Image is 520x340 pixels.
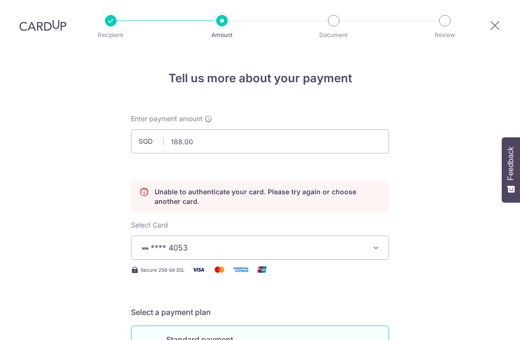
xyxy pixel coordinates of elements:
[155,187,381,206] p: Unable to authenticate your card. Please try again or choose another card.
[298,30,369,40] p: Document
[141,266,185,274] span: Secure 256-bit SSL
[139,245,151,252] img: VISA
[502,137,520,202] button: Feedback - Show survey
[131,70,389,87] h4: Tell us more about your payment
[131,306,389,318] h5: Select a payment plan
[139,137,164,146] span: SGD
[231,264,250,276] img: American Express
[507,147,515,180] span: Feedback
[409,30,481,40] p: Review
[19,20,66,31] img: CardUp
[186,30,258,40] p: Amount
[131,129,389,153] input: 0.00
[75,30,146,40] p: Recipient
[458,311,510,335] iframe: Opens a widget where you can find more information
[252,264,272,276] img: Union Pay
[131,114,203,124] span: Enter payment amount
[210,264,229,276] img: Mastercard
[131,221,168,229] span: translation missing: en.payables.payment_networks.credit_card.summary.labels.select_card
[189,264,208,276] img: Visa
